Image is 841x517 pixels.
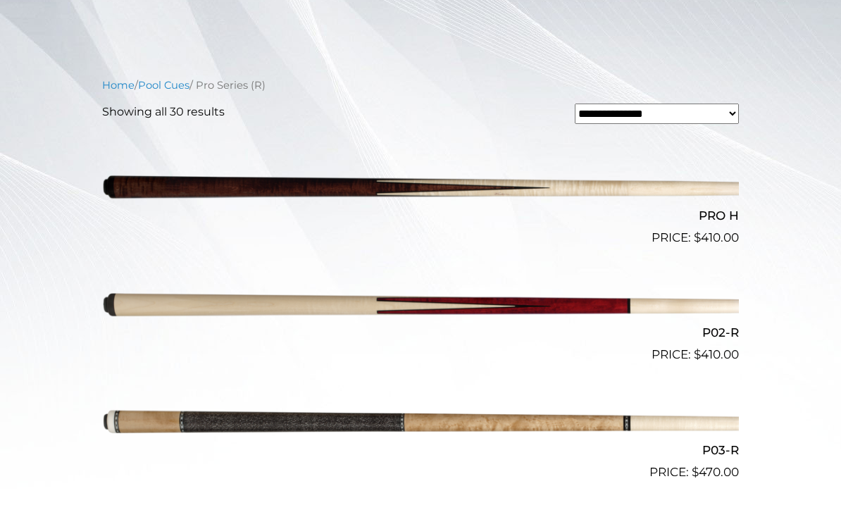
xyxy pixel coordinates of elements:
a: P02-R $410.00 [102,253,739,364]
a: Pool Cues [138,79,189,92]
nav: Breadcrumb [102,77,739,93]
bdi: 470.00 [692,465,739,479]
a: P03-R $470.00 [102,370,739,481]
a: PRO H $410.00 [102,135,739,247]
img: P02-R [102,253,739,359]
p: Showing all 30 results [102,104,225,120]
select: Shop order [575,104,739,124]
span: $ [694,347,701,361]
bdi: 410.00 [694,230,739,244]
bdi: 410.00 [694,347,739,361]
img: P03-R [102,370,739,475]
img: PRO H [102,135,739,241]
span: $ [692,465,699,479]
a: Home [102,79,135,92]
span: $ [694,230,701,244]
